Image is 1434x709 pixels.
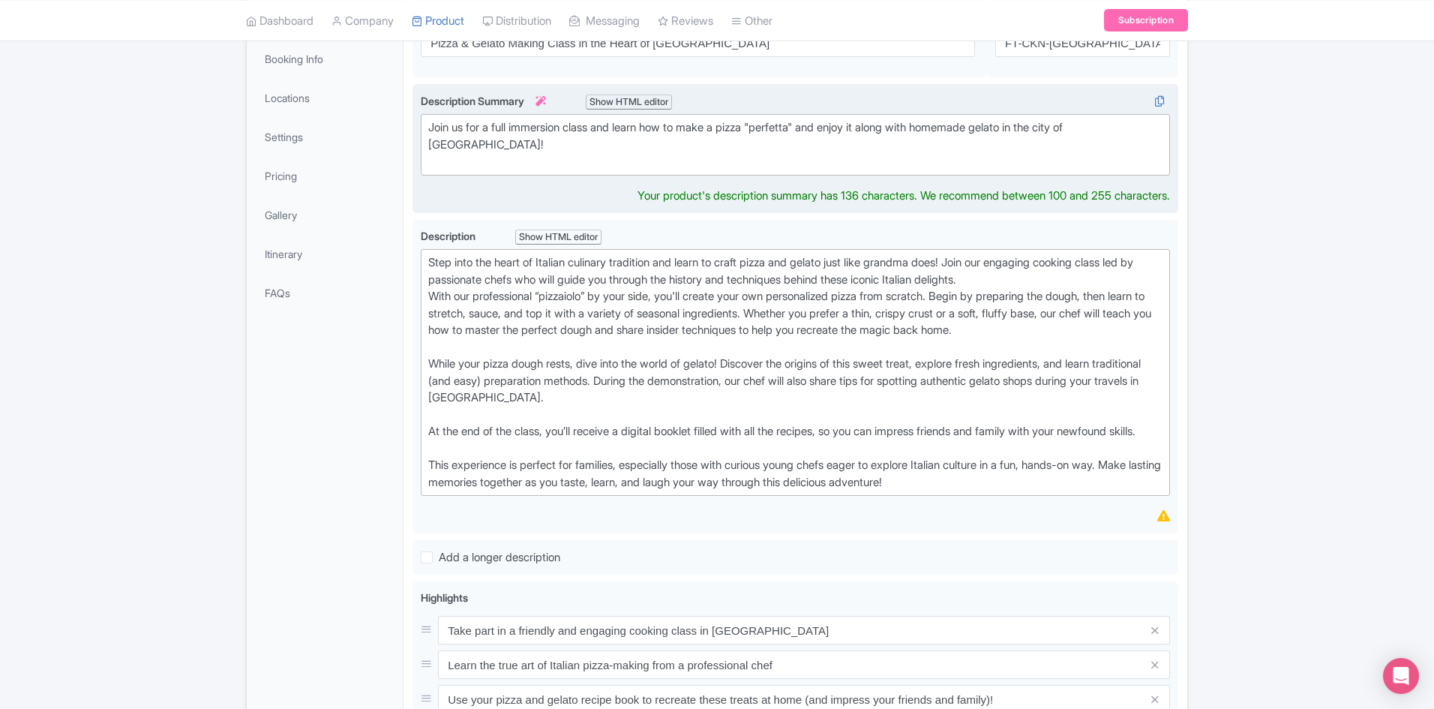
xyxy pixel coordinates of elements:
span: Highlights [421,591,468,604]
div: Step into the heart of Italian culinary tradition and learn to craft pizza and gelato just like g... [428,254,1162,491]
a: Itinerary [250,237,400,271]
a: FAQs [250,276,400,310]
span: Add a longer description [439,550,560,564]
a: Locations [250,81,400,115]
div: Show HTML editor [586,95,672,110]
a: Settings [250,120,400,154]
a: Gallery [250,198,400,232]
div: Your product's description summary has 136 characters. We recommend between 100 and 255 characters. [637,188,1170,205]
span: Description Summary [421,95,548,107]
a: Booking Info [250,42,400,76]
div: Open Intercom Messenger [1383,658,1419,694]
a: Subscription [1104,9,1188,32]
div: Show HTML editor [515,230,601,245]
div: Join us for a full immersion class and learn how to make a pizza "perfetta" and enjoy it along wi... [428,119,1162,170]
span: Description [421,230,478,242]
a: Pricing [250,159,400,193]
